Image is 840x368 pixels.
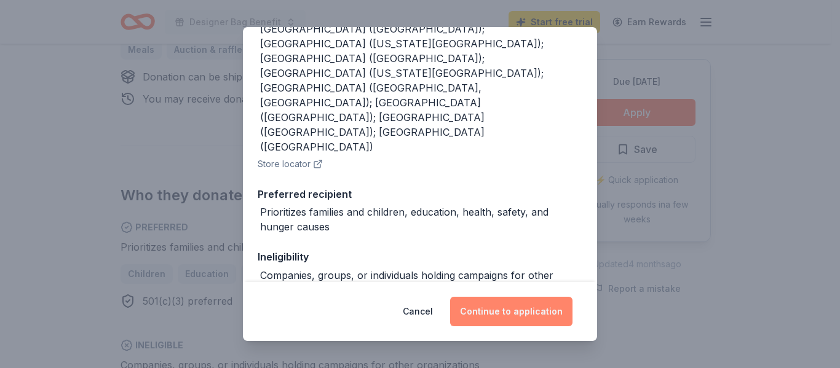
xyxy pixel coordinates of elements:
[258,186,582,202] div: Preferred recipient
[258,157,323,171] button: Store locator
[258,249,582,265] div: Ineligibility
[450,297,573,326] button: Continue to application
[260,268,582,297] div: Companies, groups, or individuals holding campaigns for other organizations
[260,205,582,234] div: Prioritizes families and children, education, health, safety, and hunger causes
[403,297,433,326] button: Cancel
